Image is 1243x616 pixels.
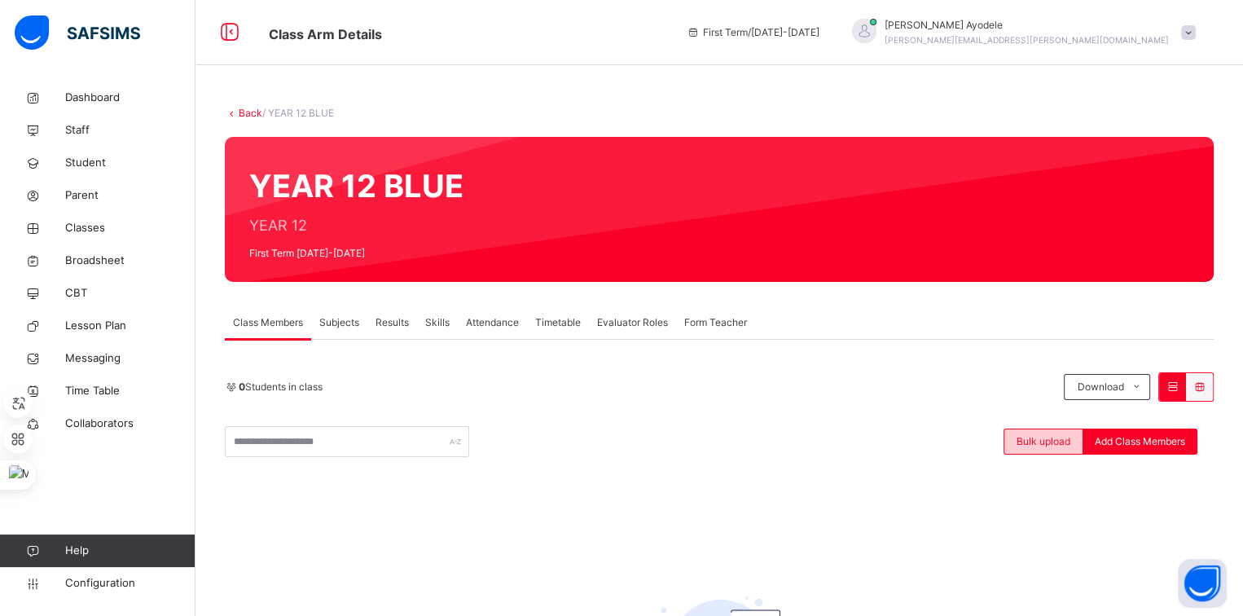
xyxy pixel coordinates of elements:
[65,350,195,367] span: Messaging
[319,315,359,330] span: Subjects
[65,253,195,269] span: Broadsheet
[65,543,195,559] span: Help
[597,315,668,330] span: Evaluator Roles
[65,220,195,236] span: Classes
[1178,559,1227,608] button: Open asap
[1095,434,1185,449] span: Add Class Members
[466,315,519,330] span: Attendance
[687,25,819,40] span: session/term information
[239,380,323,394] span: Students in class
[239,381,245,393] b: 0
[65,187,195,204] span: Parent
[65,90,195,106] span: Dashboard
[65,285,195,301] span: CBT
[15,15,140,50] img: safsims
[535,315,581,330] span: Timetable
[239,107,262,119] a: Back
[65,383,195,399] span: Time Table
[1017,434,1070,449] span: Bulk upload
[885,18,1169,33] span: [PERSON_NAME] Ayodele
[65,122,195,139] span: Staff
[376,315,409,330] span: Results
[65,318,195,334] span: Lesson Plan
[1077,380,1123,394] span: Download
[684,315,747,330] span: Form Teacher
[233,315,303,330] span: Class Members
[425,315,450,330] span: Skills
[836,18,1204,47] div: SolomonAyodele
[65,575,195,592] span: Configuration
[262,107,334,119] span: / YEAR 12 BLUE
[65,155,195,171] span: Student
[885,35,1169,45] span: [PERSON_NAME][EMAIL_ADDRESS][PERSON_NAME][DOMAIN_NAME]
[65,416,195,432] span: Collaborators
[269,26,382,42] span: Class Arm Details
